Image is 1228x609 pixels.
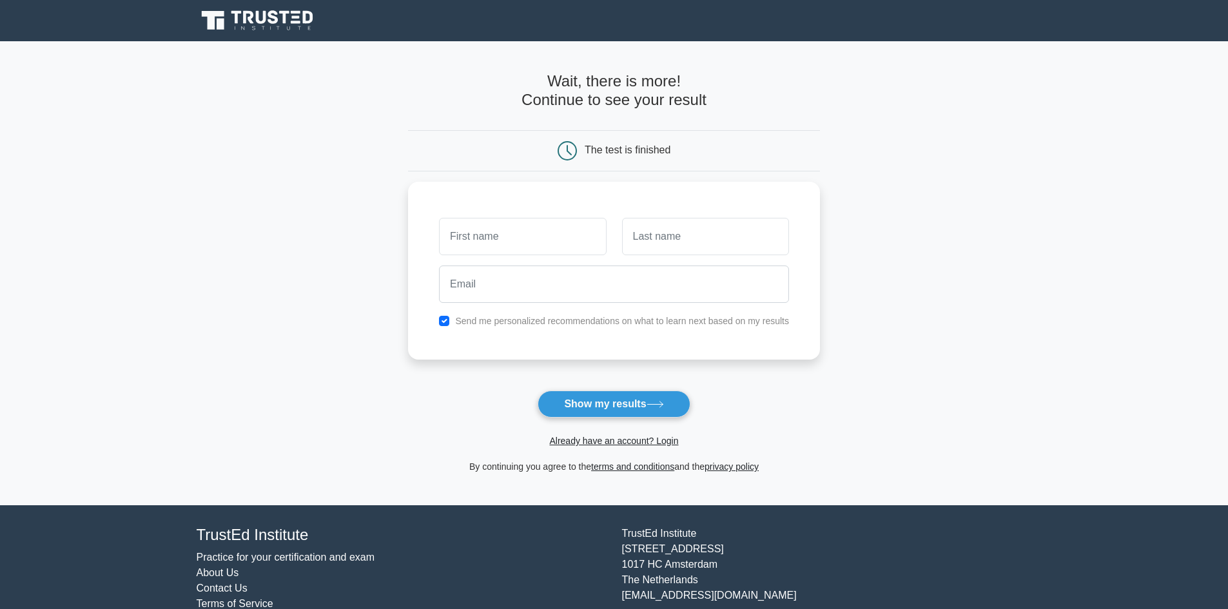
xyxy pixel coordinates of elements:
a: Already have an account? Login [549,436,678,446]
a: About Us [197,567,239,578]
h4: TrustEd Institute [197,526,607,545]
input: Email [439,266,789,303]
a: privacy policy [705,461,759,472]
a: Contact Us [197,583,248,594]
a: Practice for your certification and exam [197,552,375,563]
input: Last name [622,218,789,255]
input: First name [439,218,606,255]
div: By continuing you agree to the and the [400,459,828,474]
h4: Wait, there is more! Continue to see your result [408,72,820,110]
a: Terms of Service [197,598,273,609]
button: Show my results [538,391,690,418]
div: The test is finished [585,144,670,155]
a: terms and conditions [591,461,674,472]
label: Send me personalized recommendations on what to learn next based on my results [455,316,789,326]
